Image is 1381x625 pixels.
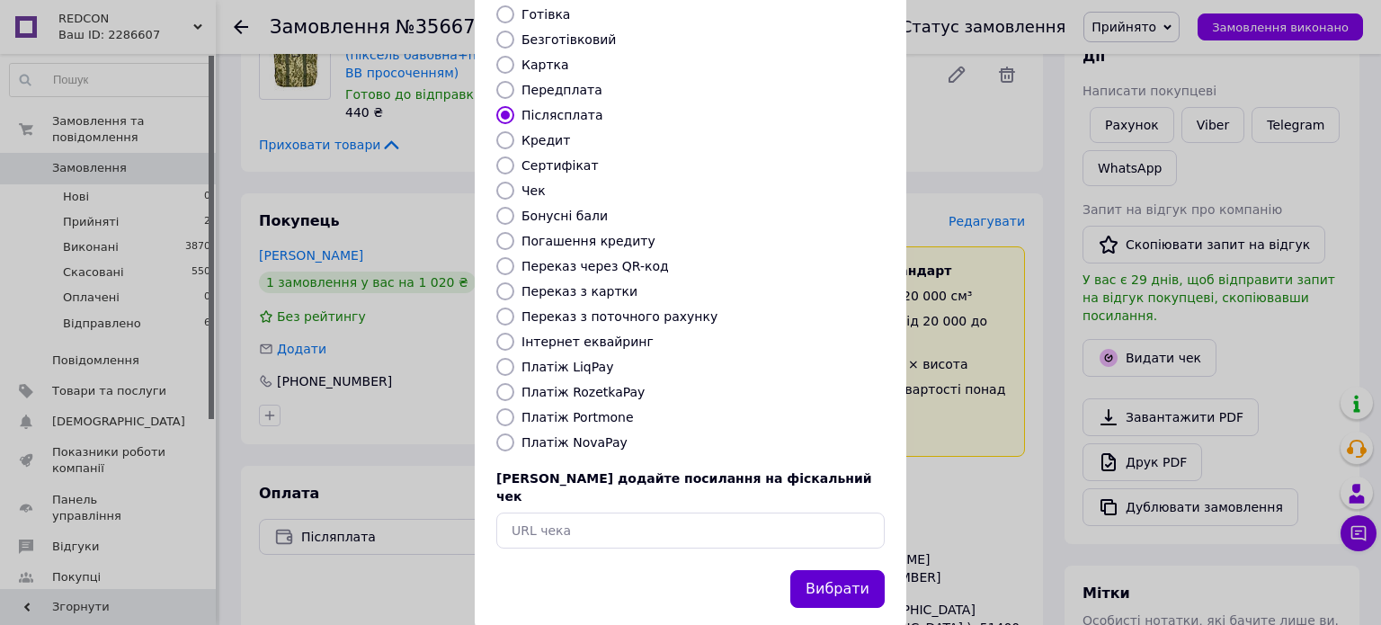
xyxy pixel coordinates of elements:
label: Переказ з поточного рахунку [521,309,717,324]
label: Кредит [521,133,570,147]
label: Передплата [521,83,602,97]
label: Безготівковий [521,32,616,47]
label: Сертифікат [521,158,599,173]
label: Готівка [521,7,570,22]
label: Бонусні бали [521,209,608,223]
label: Інтернет еквайринг [521,335,654,349]
label: Платіж NovaPay [521,435,628,450]
label: Погашення кредиту [521,234,655,248]
label: Платіж LiqPay [521,360,613,374]
label: Чек [521,183,546,198]
label: Післясплата [521,108,603,122]
label: Платіж RozetkaPay [521,385,645,399]
input: URL чека [496,513,885,549]
label: Переказ через QR-код [521,259,669,273]
label: Картка [521,58,569,72]
label: Платіж Portmone [521,410,634,424]
span: [PERSON_NAME] додайте посилання на фіскальний чек [496,471,872,504]
button: Вибрати [790,570,885,609]
label: Переказ з картки [521,284,637,299]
